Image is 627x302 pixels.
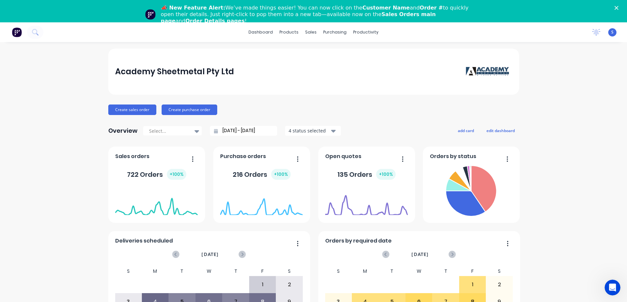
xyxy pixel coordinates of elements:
span: Orders by required date [325,237,392,245]
div: + 100 % [167,169,186,180]
button: add card [454,126,478,135]
div: 135 Orders [337,169,396,180]
b: Order Details pages [185,18,245,24]
div: Overview [108,124,138,137]
div: 722 Orders [127,169,186,180]
b: Sales Orders main page [161,11,436,24]
div: 1 [249,276,276,293]
b: Order # [420,5,443,11]
div: 2 [486,276,512,293]
div: M [352,267,379,276]
div: F [459,267,486,276]
img: Profile image for Team [145,9,156,20]
button: 4 status selected [285,126,341,136]
span: [DATE] [411,251,429,258]
button: edit dashboard [482,126,519,135]
div: 216 Orders [233,169,291,180]
span: Purchase orders [220,152,266,160]
div: M [142,267,169,276]
button: Create sales order [108,105,156,115]
div: F [249,267,276,276]
div: S [486,267,513,276]
div: 4 status selected [289,127,330,134]
div: T [222,267,249,276]
div: + 100 % [271,169,291,180]
span: S [611,29,614,35]
span: Sales orders [115,152,149,160]
iframe: Intercom live chat [605,280,620,295]
div: T [379,267,405,276]
div: W [405,267,432,276]
div: products [276,27,302,37]
span: Open quotes [325,152,361,160]
div: S [115,267,142,276]
div: T [432,267,459,276]
span: Orders by status [430,152,476,160]
div: T [169,267,196,276]
b: Customer Name [362,5,410,11]
div: 1 [459,276,486,293]
img: Academy Sheetmetal Pty Ltd [466,67,512,77]
span: [DATE] [201,251,219,258]
button: Create purchase order [162,105,217,115]
div: sales [302,27,320,37]
div: S [276,267,303,276]
div: S [325,267,352,276]
b: 📣 New Feature Alert: [161,5,225,11]
div: + 100 % [376,169,396,180]
img: Factory [12,27,22,37]
div: W [196,267,222,276]
div: Close [614,6,621,10]
div: productivity [350,27,382,37]
div: 2 [276,276,302,293]
div: Academy Sheetmetal Pty Ltd [115,65,234,78]
div: We’ve made things easier! You can now click on the and to quickly open their details. Just right-... [161,5,472,24]
div: purchasing [320,27,350,37]
a: dashboard [245,27,276,37]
